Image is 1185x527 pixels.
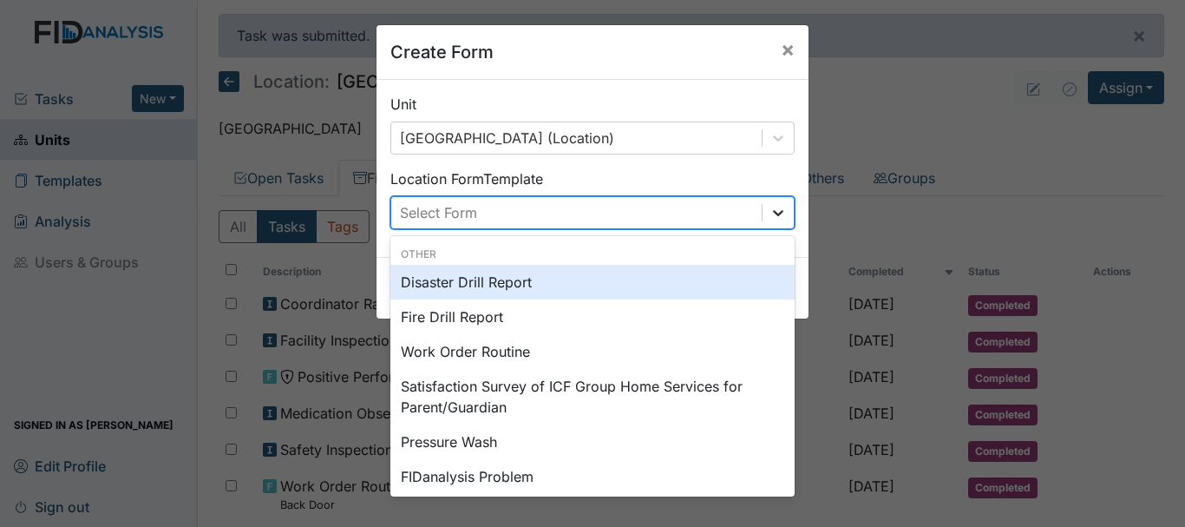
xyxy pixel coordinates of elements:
[390,247,795,262] div: Other
[390,94,416,115] label: Unit
[390,425,795,459] div: Pressure Wash
[767,25,809,74] button: Close
[390,334,795,369] div: Work Order Routine
[390,39,494,65] h5: Create Form
[390,369,795,425] div: Satisfaction Survey of ICF Group Home Services for Parent/Guardian
[390,265,795,300] div: Disaster Drill Report
[390,300,795,334] div: Fire Drill Report
[400,202,477,223] div: Select Form
[781,36,795,62] span: ×
[390,168,543,189] label: Location Form Template
[390,459,795,494] div: FIDanalysis Problem
[400,128,614,148] div: [GEOGRAPHIC_DATA] (Location)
